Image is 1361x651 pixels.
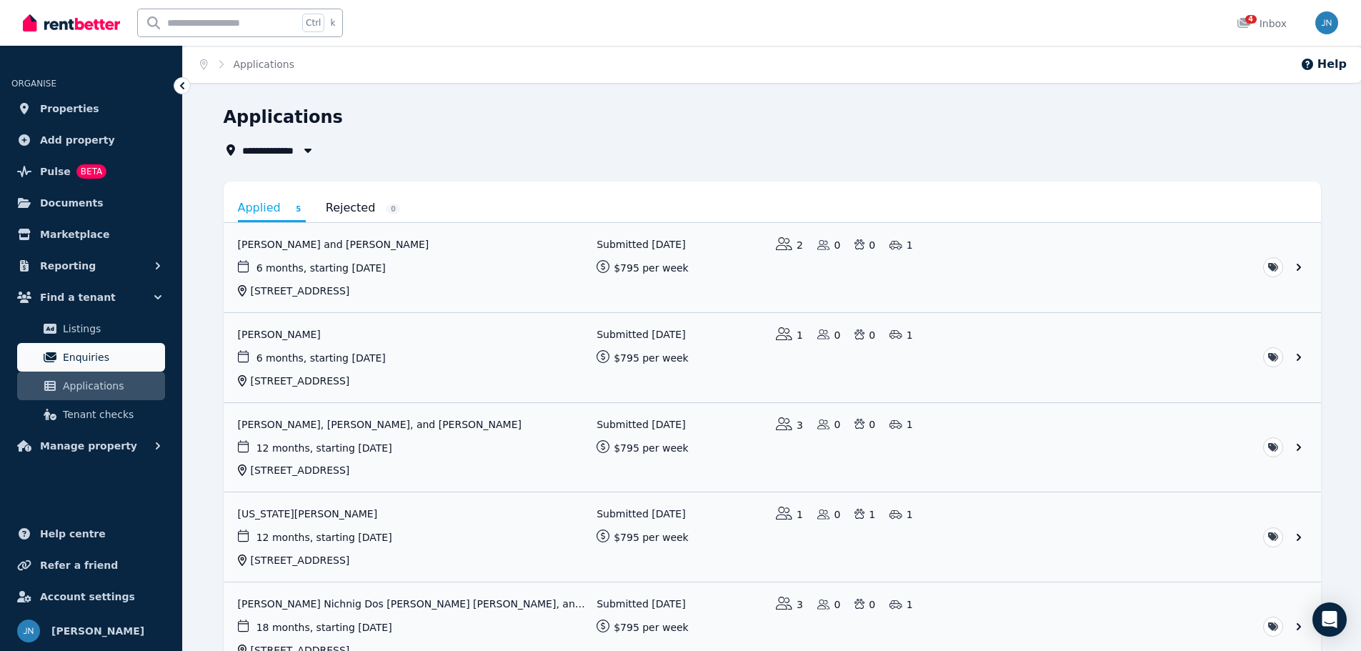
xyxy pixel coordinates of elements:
a: Account settings [11,582,171,611]
span: Marketplace [40,226,109,243]
span: Enquiries [63,349,159,366]
span: Tenant checks [63,406,159,423]
button: Manage property [11,432,171,460]
span: BETA [76,164,106,179]
a: Rejected [326,196,401,220]
a: Listings [17,314,165,343]
span: Listings [63,320,159,337]
nav: Breadcrumb [183,46,311,83]
span: Refer a friend [40,557,118,574]
a: Tenant checks [17,400,165,429]
h1: Applications [224,106,343,129]
img: Jason Nissen [17,620,40,642]
a: Documents [11,189,171,217]
span: Help centre [40,525,106,542]
span: Account settings [40,588,135,605]
span: Applications [234,57,295,71]
a: View application: Georgia Usher [224,492,1321,582]
button: Find a tenant [11,283,171,312]
button: Reporting [11,252,171,280]
button: Help [1300,56,1347,73]
a: Marketplace [11,220,171,249]
a: Properties [11,94,171,123]
img: Jason Nissen [1315,11,1338,34]
a: Help centre [11,520,171,548]
a: Add property [11,126,171,154]
span: Add property [40,131,115,149]
div: Inbox [1237,16,1287,31]
span: Find a tenant [40,289,116,306]
span: 4 [1245,15,1257,24]
a: View application: Ellie Spencer and Felipe Lavista [224,223,1321,312]
a: Refer a friend [11,551,171,580]
span: Ctrl [302,14,324,32]
span: ORGANISE [11,79,56,89]
span: Documents [40,194,104,212]
a: Enquiries [17,343,165,372]
span: Reporting [40,257,96,274]
a: Applied [238,196,306,222]
span: Properties [40,100,99,117]
span: 5 [291,204,306,214]
span: Pulse [40,163,71,180]
a: PulseBETA [11,157,171,186]
span: [PERSON_NAME] [51,622,144,640]
a: Applications [17,372,165,400]
span: Manage property [40,437,137,454]
img: RentBetter [23,12,120,34]
span: Applications [63,377,159,394]
div: Open Intercom Messenger [1312,602,1347,637]
span: k [330,17,335,29]
a: View application: Lester Paget [224,313,1321,402]
span: 0 [386,204,400,214]
a: View application: Carlos Islas, Silvia Martin Rodriguez, and Marco Valeriani [224,403,1321,492]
